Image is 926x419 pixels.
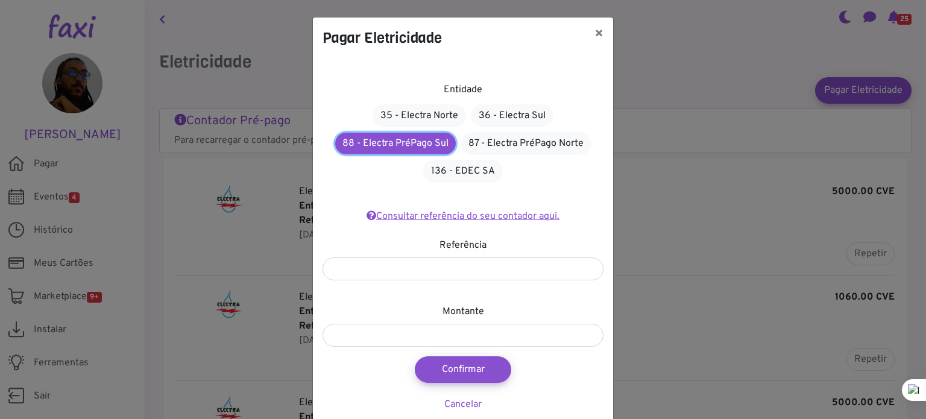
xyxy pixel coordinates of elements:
[461,132,591,155] a: 87 - Electra PréPago Norte
[367,210,559,222] a: Consultar referência do seu contador aqui.
[439,238,487,253] label: Referência
[471,104,553,127] a: 36 - Electra Sul
[415,356,511,383] button: Confirmar
[423,160,503,183] a: 136 - EDEC SA
[585,17,613,51] button: ×
[444,83,482,97] label: Entidade
[444,399,482,411] a: Cancelar
[335,133,456,154] a: 88 - Electra PréPago Sul
[443,304,484,319] label: Montante
[323,27,442,49] h4: Pagar Eletricidade
[373,104,466,127] a: 35 - Electra Norte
